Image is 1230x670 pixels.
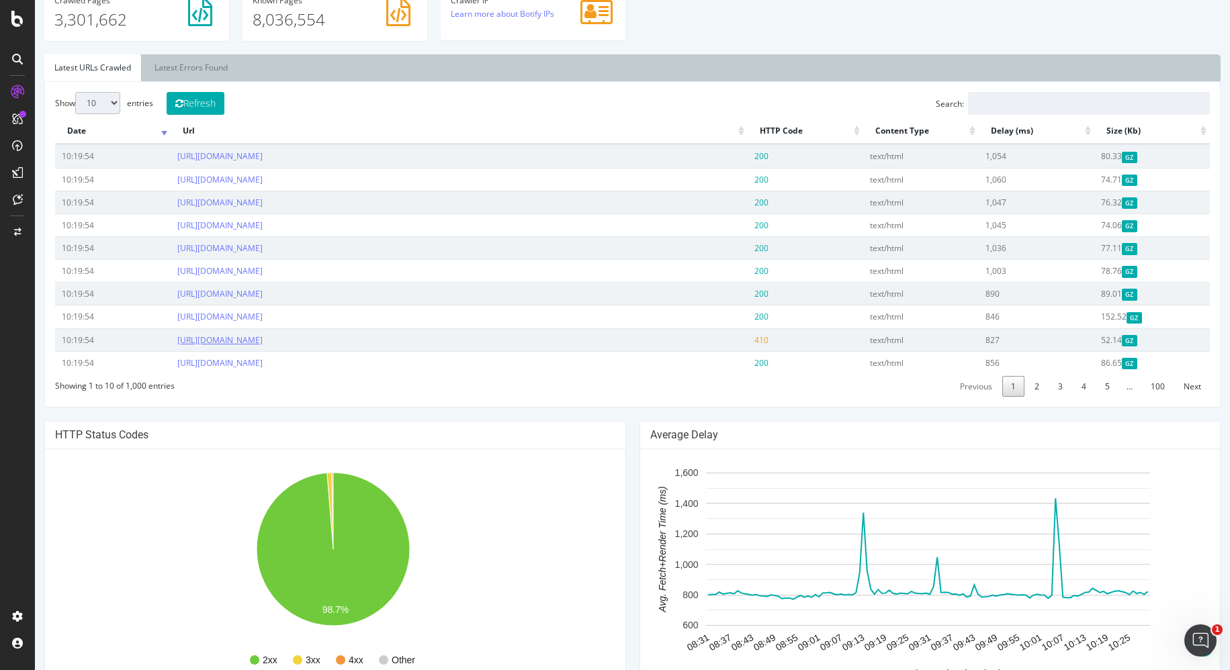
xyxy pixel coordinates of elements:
[1059,118,1175,144] th: Size (Kb): activate to sort column ascending
[20,328,136,351] td: 10:19:54
[713,118,828,144] th: HTTP Code: activate to sort column ascending
[1092,312,1107,324] span: Gzipped Content
[132,92,189,115] button: Refresh
[1061,376,1084,397] a: 5
[719,150,734,162] span: 200
[1026,632,1053,653] text: 10:13
[142,357,228,369] a: [URL][DOMAIN_NAME]
[694,632,720,653] text: 08:43
[1084,381,1106,392] span: …
[719,242,734,254] span: 200
[20,259,136,282] td: 10:19:54
[1087,266,1102,277] span: Gzipped Content
[20,168,136,191] td: 10:19:54
[142,242,228,254] a: [URL][DOMAIN_NAME]
[640,559,663,570] text: 1,000
[805,632,831,653] text: 09:13
[1087,358,1102,369] span: Gzipped Content
[760,632,787,653] text: 09:01
[650,632,676,653] text: 08:31
[944,191,1059,213] td: 1,047
[1087,335,1102,346] span: Gzipped Content
[640,528,663,539] text: 1,200
[672,632,698,653] text: 08:37
[944,282,1059,305] td: 890
[967,376,990,397] a: 1
[20,213,136,236] td: 10:19:54
[738,632,764,653] text: 08:55
[944,351,1059,374] td: 856
[622,486,633,613] text: Avg. Fetch+Render Time (ms)
[1059,305,1175,328] td: 152.52
[828,213,944,236] td: text/html
[1071,632,1097,653] text: 10:25
[228,655,243,665] text: 2xx
[719,174,734,185] span: 200
[944,118,1059,144] th: Delay (ms): activate to sort column ascending
[640,467,663,478] text: 1,600
[20,282,136,305] td: 10:19:54
[1059,191,1175,213] td: 76.32
[828,168,944,191] td: text/html
[893,632,920,653] text: 09:37
[1059,168,1175,191] td: 74.71
[20,92,118,114] label: Show entries
[1087,289,1102,300] span: Gzipped Content
[142,174,228,185] a: [URL][DOMAIN_NAME]
[991,376,1013,397] a: 2
[1049,632,1075,653] text: 10:19
[142,311,228,322] a: [URL][DOMAIN_NAME]
[944,305,1059,328] td: 846
[1059,259,1175,282] td: 78.76
[849,632,875,653] text: 09:25
[719,357,734,369] span: 200
[719,197,734,208] span: 200
[136,118,712,144] th: Url: activate to sort column ascending
[944,259,1059,282] td: 1,003
[1184,624,1217,657] iframe: Intercom live chat
[1087,152,1102,163] span: Gzipped Content
[9,54,106,81] a: Latest URLs Crawled
[142,220,228,231] a: [URL][DOMAIN_NAME]
[1107,376,1139,397] a: 100
[640,498,663,509] text: 1,400
[1212,624,1223,635] span: 1
[1087,197,1102,209] span: Gzipped Content
[218,8,382,31] p: 8,036,554
[719,334,734,346] span: 410
[1004,632,1030,653] text: 10:07
[719,311,734,322] span: 200
[416,8,519,19] a: Learn more about Botify IPs
[109,54,203,81] a: Latest Errors Found
[142,288,228,299] a: [URL][DOMAIN_NAME]
[916,376,966,397] a: Previous
[20,428,580,442] h4: HTTP Status Codes
[1059,351,1175,374] td: 86.65
[1059,328,1175,351] td: 52.14
[827,632,853,653] text: 09:19
[1087,243,1102,254] span: Gzipped Content
[1038,376,1060,397] a: 4
[944,168,1059,191] td: 1,060
[916,632,942,653] text: 09:43
[828,328,944,351] td: text/html
[944,236,1059,259] td: 1,036
[20,118,136,144] th: Date: activate to sort column ascending
[1059,144,1175,167] td: 80.33
[871,632,897,653] text: 09:31
[40,92,85,114] select: Showentries
[1140,376,1175,397] a: Next
[1059,213,1175,236] td: 74.06
[944,328,1059,351] td: 827
[1059,282,1175,305] td: 89.01
[719,288,734,299] span: 200
[828,118,944,144] th: Content Type: activate to sort column ascending
[142,197,228,208] a: [URL][DOMAIN_NAME]
[357,655,380,665] text: Other
[828,191,944,213] td: text/html
[901,92,1175,115] label: Search:
[719,265,734,277] span: 200
[828,282,944,305] td: text/html
[1014,376,1037,397] a: 3
[1059,236,1175,259] td: 77.11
